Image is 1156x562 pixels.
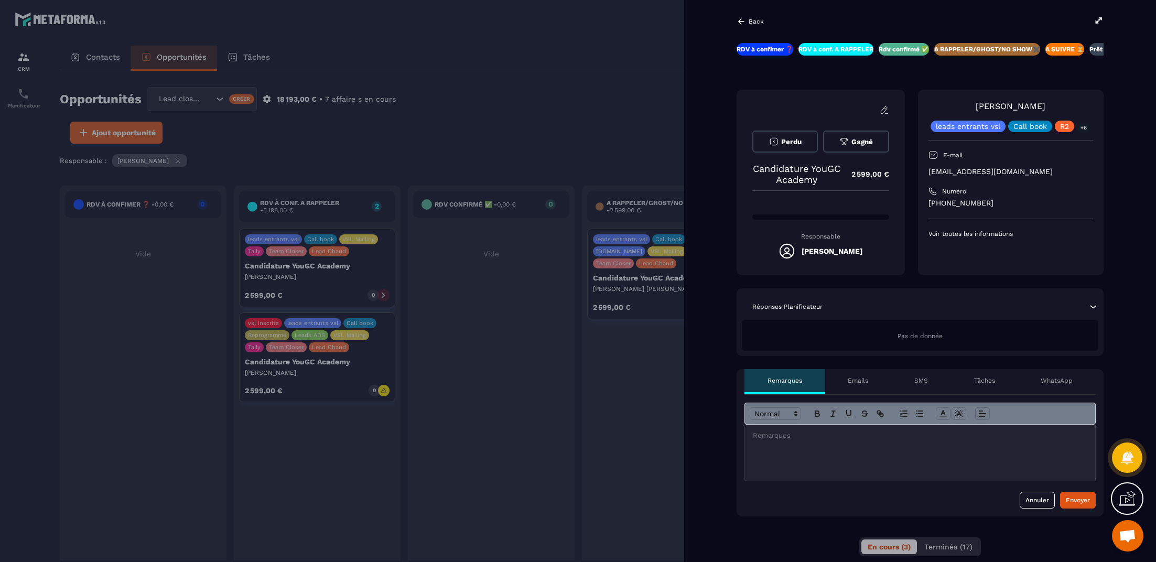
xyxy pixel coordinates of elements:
[928,198,1093,208] p: [PHONE_NUMBER]
[1060,492,1096,509] button: Envoyer
[851,138,873,146] span: Gagné
[1041,376,1073,385] p: WhatsApp
[942,187,966,196] p: Numéro
[1020,492,1055,509] button: Annuler
[924,543,973,551] span: Terminés (17)
[914,376,928,385] p: SMS
[752,302,823,311] p: Réponses Planificateur
[928,230,1093,238] p: Voir toutes les informations
[841,164,889,185] p: 2 599,00 €
[974,376,995,385] p: Tâches
[928,167,1093,177] p: [EMAIL_ADDRESS][DOMAIN_NAME]
[943,151,963,159] p: E-mail
[1077,122,1090,133] p: +6
[752,163,841,185] p: Candidature YouGC Academy
[802,247,862,255] h5: [PERSON_NAME]
[848,376,868,385] p: Emails
[768,376,802,385] p: Remarques
[1066,495,1090,505] div: Envoyer
[861,539,917,554] button: En cours (3)
[1013,123,1047,130] p: Call book
[918,539,979,554] button: Terminés (17)
[868,543,911,551] span: En cours (3)
[976,101,1045,111] a: [PERSON_NAME]
[1060,123,1069,130] p: R2
[1112,520,1143,552] div: Ouvrir le chat
[823,131,889,153] button: Gagné
[781,138,802,146] span: Perdu
[752,131,818,153] button: Perdu
[898,332,943,340] span: Pas de donnée
[936,123,1000,130] p: leads entrants vsl
[752,233,889,240] p: Responsable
